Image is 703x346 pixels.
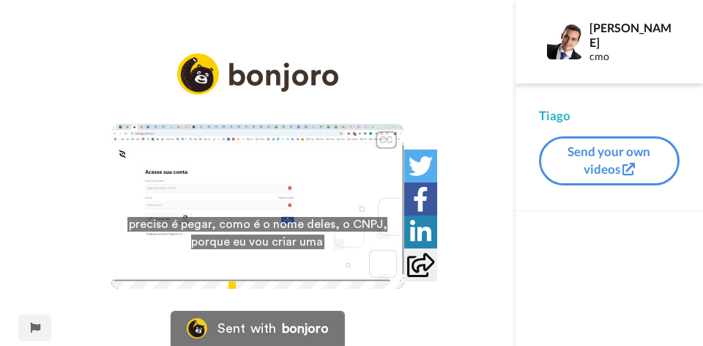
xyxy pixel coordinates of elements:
[122,252,147,270] span: 1:12
[171,311,345,346] a: Bonjoro LogoSent withbonjoro
[589,51,679,63] div: cmo
[539,136,680,185] button: Send your own videos
[158,252,184,270] span: 3:34
[539,107,680,125] div: Tiago
[177,54,338,95] img: logo_full.png
[282,322,329,335] div: bonjoro
[150,252,155,270] span: /
[127,217,387,249] span: preciso é pegar, como é o nome deles, o CNPJ, porque eu vou criar uma
[547,24,582,59] img: Profile Image
[217,322,276,335] div: Sent with
[589,21,679,48] div: [PERSON_NAME]
[377,133,395,147] div: CC
[187,318,207,339] img: Bonjoro Logo
[376,254,391,268] img: Full screen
